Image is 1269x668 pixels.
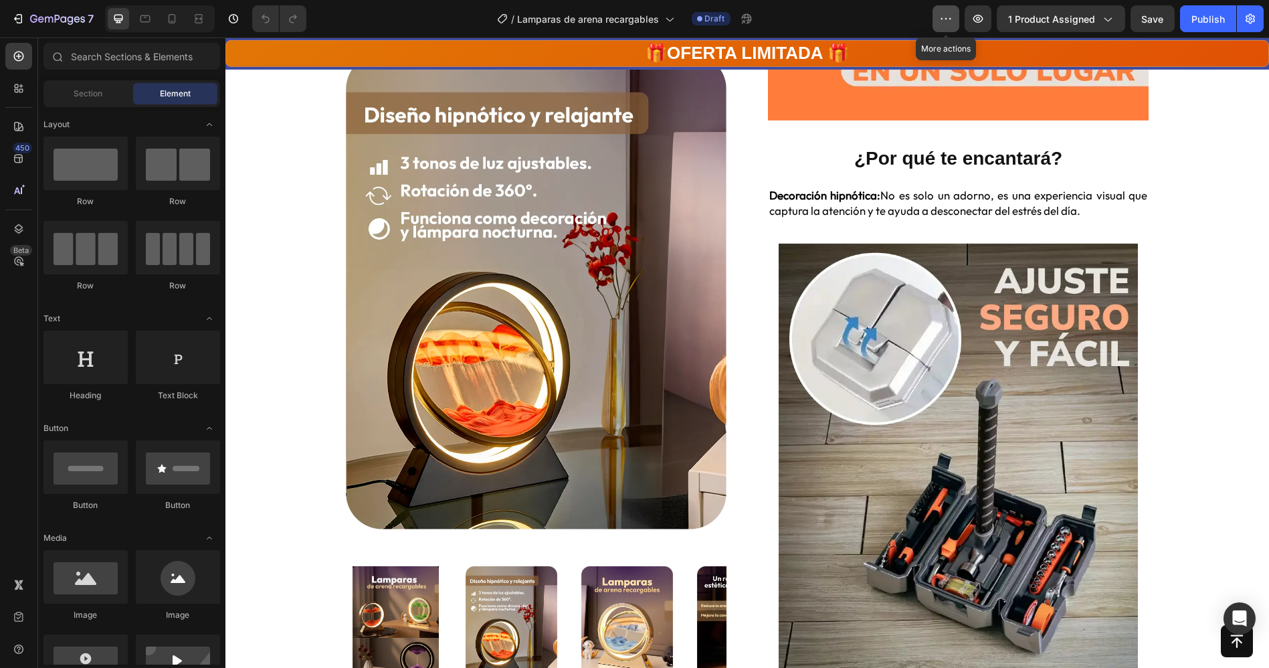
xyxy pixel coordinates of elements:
button: Save [1131,5,1175,32]
img: Producto [553,206,912,650]
span: Text [43,313,60,325]
div: Heading [43,390,128,402]
span: / [512,12,515,26]
strong: ¿Por qué te encantará? [629,110,837,131]
div: Row [43,195,128,207]
div: Row [136,280,220,292]
span: Toggle open [199,114,220,135]
div: Publish [1191,12,1225,26]
div: Row [136,195,220,207]
span: Button [43,422,68,434]
div: Open Intercom Messenger [1224,602,1256,635]
iframe: Design area [225,37,1269,668]
span: Section [74,88,103,100]
button: Publish [1180,5,1236,32]
span: Layout [43,118,70,131]
div: Image [43,609,128,621]
div: Beta [10,245,32,256]
div: 450 [13,143,32,153]
div: Undo/Redo [252,5,306,32]
input: Search Sections & Elements [43,43,220,70]
div: Image [136,609,220,621]
div: Button [43,499,128,511]
strong: Decoración hipnótica: [544,151,655,165]
button: 1 product assigned [997,5,1125,32]
p: 7 [88,11,94,27]
span: Save [1142,13,1164,25]
span: Toggle open [199,418,220,439]
span: Draft [705,13,725,25]
span: Toggle open [199,308,220,329]
span: Media [43,532,67,544]
span: Toggle open [199,527,220,549]
span: Element [160,88,191,100]
button: Carousel Next Arrow [474,246,490,262]
span: 1 product assigned [1008,12,1095,26]
div: Row [43,280,128,292]
div: Button [136,499,220,511]
span: Lamparas de arena recargables [518,12,660,26]
div: Text Block [136,390,220,402]
span: No es solo un adorno, es una experiencia visual que captura la atención y te ayuda a desconectar ... [544,151,922,180]
button: 7 [5,5,100,32]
